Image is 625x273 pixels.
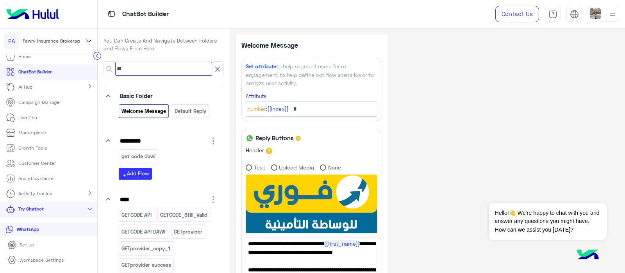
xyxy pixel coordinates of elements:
[174,107,207,116] p: Default reply
[271,163,314,171] label: Upload Media
[18,99,61,106] p: Campaign Manager
[119,168,152,179] button: addAdd Flow
[2,237,40,253] a: Set up
[104,194,113,204] i: keyboard_arrow_down
[18,68,52,75] p: ChatBot Builder
[607,9,617,19] img: profile
[121,107,167,116] p: Welcome Message
[14,226,42,233] p: WhatsApp
[122,9,169,20] p: ChatBot Builder
[3,6,62,22] img: Logo
[489,203,606,240] span: Hello!👋 We're happy to chat with you and answer any questions you might have. How can we assist y...
[104,37,224,52] p: You Can Create And Navigate Between Folders and Flows From Here
[246,63,276,70] span: Set attribute
[18,145,47,152] p: Growth Tools
[548,10,557,19] img: tab
[121,244,171,253] p: GETprovider_copy_1
[18,190,53,197] p: Activity tracker
[120,92,153,99] span: Basic Folder
[570,10,579,19] img: tab
[85,188,95,198] mat-icon: chevron_right
[2,253,70,268] a: Workspace Settings
[246,146,264,154] label: Header
[590,8,601,19] img: userImage
[104,91,113,101] i: keyboard_arrow_down
[241,40,312,50] p: Welcome Message
[121,211,152,219] p: GETCODE API
[18,114,39,121] p: Live Chat
[4,33,20,49] div: FA
[104,136,113,145] i: keyboard_arrow_down
[246,163,265,171] label: Text
[545,6,561,22] a: tab
[248,239,375,266] span: اهلا بك فى فورى للوساطة التأمينية انا المساعد الألى الخاص بك من فضلك اختار لغتك المفضلة. 🤖🌐
[266,105,289,114] span: :{{index}}
[246,93,266,99] small: Attribute
[121,261,172,269] p: GETprovider success
[18,175,55,182] p: Analytics Center
[320,163,341,171] label: None
[247,105,266,114] span: Number
[18,53,31,60] p: Home
[159,211,208,219] p: GETCODE_Still_Valid
[254,134,296,141] h6: Reply Buttons
[18,205,44,212] p: Try Chatbot
[324,240,360,247] span: {{first_name}}
[18,84,32,91] p: AI Hub
[173,227,203,236] p: GETprovider
[574,242,602,269] img: hulul-logo.png
[18,129,46,136] p: Marketplace
[85,204,95,214] mat-icon: expand_more
[20,241,34,248] p: Set up
[85,82,95,91] mat-icon: chevron_right
[122,173,127,178] i: add
[18,160,56,167] p: Customer Center
[121,152,156,161] p: get code dawi
[107,9,116,19] img: tab
[23,37,86,45] span: Fawry Insurance Brokerage`s
[20,257,64,264] p: Workspace Settings
[121,227,166,236] p: GETCODE API DAWI
[246,62,377,87] div: to help segment users for re-engagement, to help define bot flow scenarios or to analyze user act...
[495,6,539,22] a: Contact Us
